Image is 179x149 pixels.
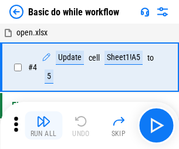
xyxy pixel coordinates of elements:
button: Skip [100,111,137,140]
img: Run All [36,114,50,128]
div: 5 [45,69,53,84]
div: cell [89,54,100,62]
img: Main button [147,116,166,135]
img: Settings menu [156,5,170,19]
img: Back [9,5,23,19]
div: to [147,54,154,62]
span: # 4 [28,62,37,72]
div: Sheet1!A5 [104,51,143,65]
button: Run All [25,111,62,140]
div: Update [56,51,84,65]
img: Skip [112,114,126,128]
span: open.xlsx [16,28,48,37]
div: Skip [112,130,126,137]
div: Run All [31,130,57,137]
div: Basic do while workflow [28,6,119,18]
img: Support [140,7,150,16]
